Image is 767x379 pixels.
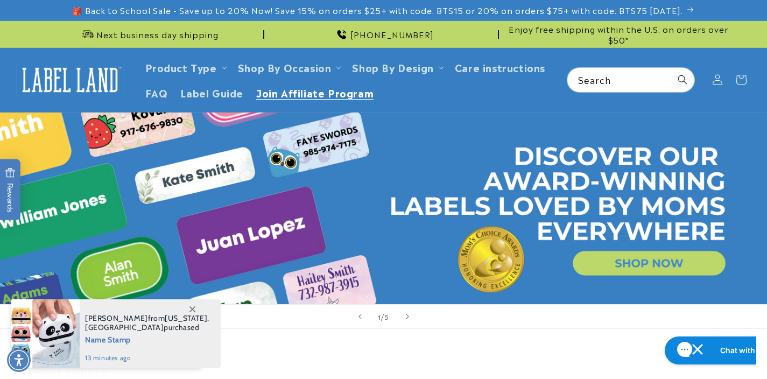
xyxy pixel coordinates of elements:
a: Care instructions [448,54,552,80]
span: [PHONE_NUMBER] [350,29,434,40]
span: Join Affiliate Program [256,86,374,99]
a: Product Type [145,60,217,74]
div: Announcement [34,21,264,47]
a: Shop By Design [352,60,433,74]
h1: Chat with us [61,12,107,23]
span: FAQ [145,86,168,99]
iframe: Gorgias live chat messenger [659,333,756,368]
span: Next business day shipping [96,29,219,40]
button: Next slide [396,305,419,328]
span: Rewards [5,168,15,213]
button: Previous slide [348,305,372,328]
span: Label Guide [180,86,243,99]
span: [PERSON_NAME] [85,313,148,323]
a: Join Affiliate Program [250,80,380,105]
span: Shop By Occasion [238,61,332,73]
button: Search [671,68,694,92]
div: Accessibility Menu [7,348,31,372]
span: 5 [384,311,389,322]
a: FAQ [139,80,174,105]
span: from , purchased [85,314,209,332]
span: Name Stamp [85,332,209,346]
span: 13 minutes ago [85,353,209,363]
div: Announcement [503,21,734,47]
span: [US_STATE] [165,313,207,323]
summary: Shop By Occasion [231,54,346,80]
span: Care instructions [455,61,545,73]
span: [GEOGRAPHIC_DATA] [85,322,164,332]
div: Announcement [269,21,499,47]
span: 1 [378,311,381,322]
button: Open gorgias live chat [5,4,119,32]
img: Label Land [16,63,124,96]
summary: Product Type [139,54,231,80]
a: Label Land [12,59,128,101]
span: Enjoy free shipping within the U.S. on orders over $50* [503,24,734,45]
span: / [381,311,384,322]
a: Label Guide [174,80,250,105]
span: 🎒 Back to School Sale - Save up to 20% Now! Save 15% on orders $25+ with code: BTS15 or 20% on or... [72,5,683,16]
summary: Shop By Design [346,54,448,80]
